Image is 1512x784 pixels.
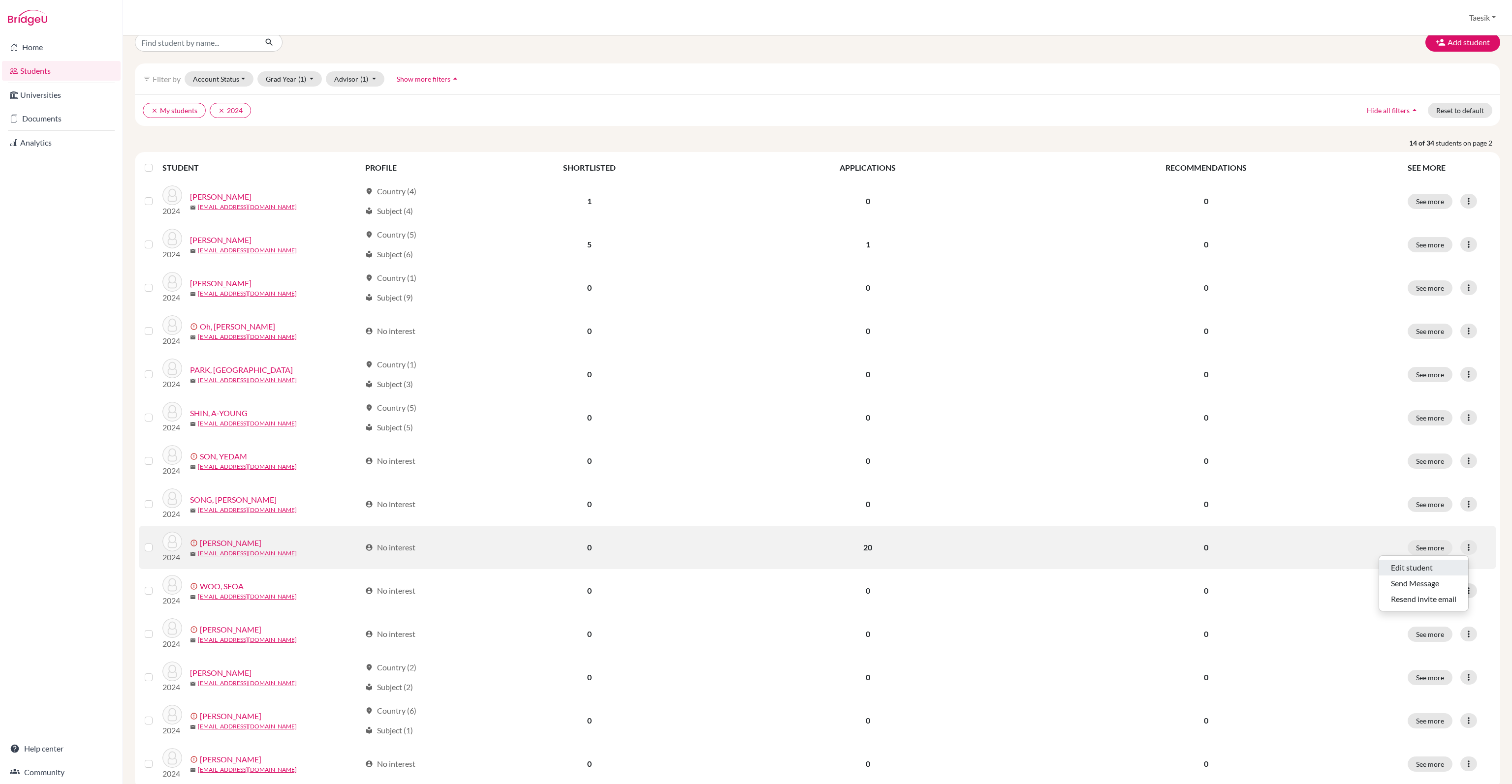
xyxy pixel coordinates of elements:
[143,103,206,118] button: clearMy students
[1408,453,1452,469] button: See more
[190,364,293,376] a: PARK, [GEOGRAPHIC_DATA]
[2,85,121,105] a: Universities
[365,274,373,282] span: location_on
[190,681,196,687] span: mail
[365,185,416,197] div: Country (4)
[2,133,121,152] a: Analytics
[1436,138,1500,148] span: students on page 2
[365,587,373,595] span: account_circle
[190,582,200,590] span: error_outline
[190,421,196,427] span: mail
[365,231,373,239] span: location_on
[162,662,182,681] img: Yim, Jane
[162,618,182,638] img: YI, MINJUN
[200,754,261,765] a: [PERSON_NAME]
[210,103,251,118] button: clear2024
[198,419,297,428] a: [EMAIL_ADDRESS][DOMAIN_NAME]
[359,156,454,180] th: PROFILE
[1016,412,1396,423] p: 0
[365,705,416,717] div: Country (6)
[198,246,297,255] a: [EMAIL_ADDRESS][DOMAIN_NAME]
[198,376,297,385] a: [EMAIL_ADDRESS][DOMAIN_NAME]
[190,323,200,331] span: error_outline
[218,107,225,114] i: clear
[1379,575,1468,591] button: Send Message
[1358,103,1428,118] button: Hide all filtersarrow_drop_up
[326,71,384,87] button: Advisor(1)
[1465,8,1500,27] button: Taesik
[2,739,121,758] a: Help center
[365,707,373,715] span: location_on
[1409,138,1436,148] strong: 14 of 34
[365,292,413,303] div: Subject (9)
[1408,497,1452,512] button: See more
[162,422,182,433] p: 2024
[360,75,368,83] span: (1)
[153,74,181,84] span: Filter by
[365,681,413,693] div: Subject (2)
[1016,498,1396,510] p: 0
[454,309,725,353] td: 0
[725,699,1010,742] td: 0
[1408,237,1452,252] button: See more
[1016,758,1396,770] p: 0
[2,109,121,128] a: Documents
[198,765,297,774] a: [EMAIL_ADDRESS][DOMAIN_NAME]
[454,180,725,223] td: 1
[190,637,196,643] span: mail
[388,71,469,87] button: Show more filtersarrow_drop_up
[365,325,415,337] div: No interest
[190,712,200,720] span: error_outline
[365,457,373,465] span: account_circle
[365,205,413,217] div: Subject (4)
[1016,628,1396,640] p: 0
[190,291,196,297] span: mail
[200,321,275,332] a: Oh, [PERSON_NAME]
[198,549,297,558] a: [EMAIL_ADDRESS][DOMAIN_NAME]
[190,594,196,600] span: mail
[1408,713,1452,728] button: See more
[162,705,182,724] img: YOON, SEOJIN
[200,537,261,549] a: [PERSON_NAME]
[162,402,182,422] img: SHIN, A-YOUNG
[190,755,200,763] span: error_outline
[365,422,413,433] div: Subject (5)
[1016,671,1396,683] p: 0
[162,248,182,260] p: 2024
[198,289,297,298] a: [EMAIL_ADDRESS][DOMAIN_NAME]
[1408,540,1452,555] button: See more
[365,498,415,510] div: No interest
[1402,156,1496,180] th: SEE MORE
[725,309,1010,353] td: 0
[365,207,373,215] span: local_library
[397,75,450,83] span: Show more filters
[365,758,415,770] div: No interest
[725,396,1010,439] td: 0
[365,250,373,258] span: local_library
[1408,410,1452,425] button: See more
[162,156,359,180] th: STUDENT
[198,203,297,211] a: [EMAIL_ADDRESS][DOMAIN_NAME]
[725,612,1010,656] td: 0
[454,612,725,656] td: 0
[365,361,373,368] span: location_on
[162,768,182,780] p: 2024
[162,292,182,303] p: 2024
[365,404,373,412] span: location_on
[1408,367,1452,382] button: See more
[162,229,182,248] img: LEE, SEONGHO
[1428,103,1492,118] button: Reset to default
[725,353,1010,396] td: 0
[1016,585,1396,597] p: 0
[162,378,182,390] p: 2024
[190,494,277,506] a: SONG, [PERSON_NAME]
[725,180,1010,223] td: 0
[190,724,196,730] span: mail
[162,445,182,465] img: SON, YEDAM
[454,699,725,742] td: 0
[190,767,196,773] span: mail
[365,187,373,195] span: location_on
[185,71,253,87] button: Account Status
[725,439,1010,482] td: 0
[450,74,460,84] i: arrow_drop_up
